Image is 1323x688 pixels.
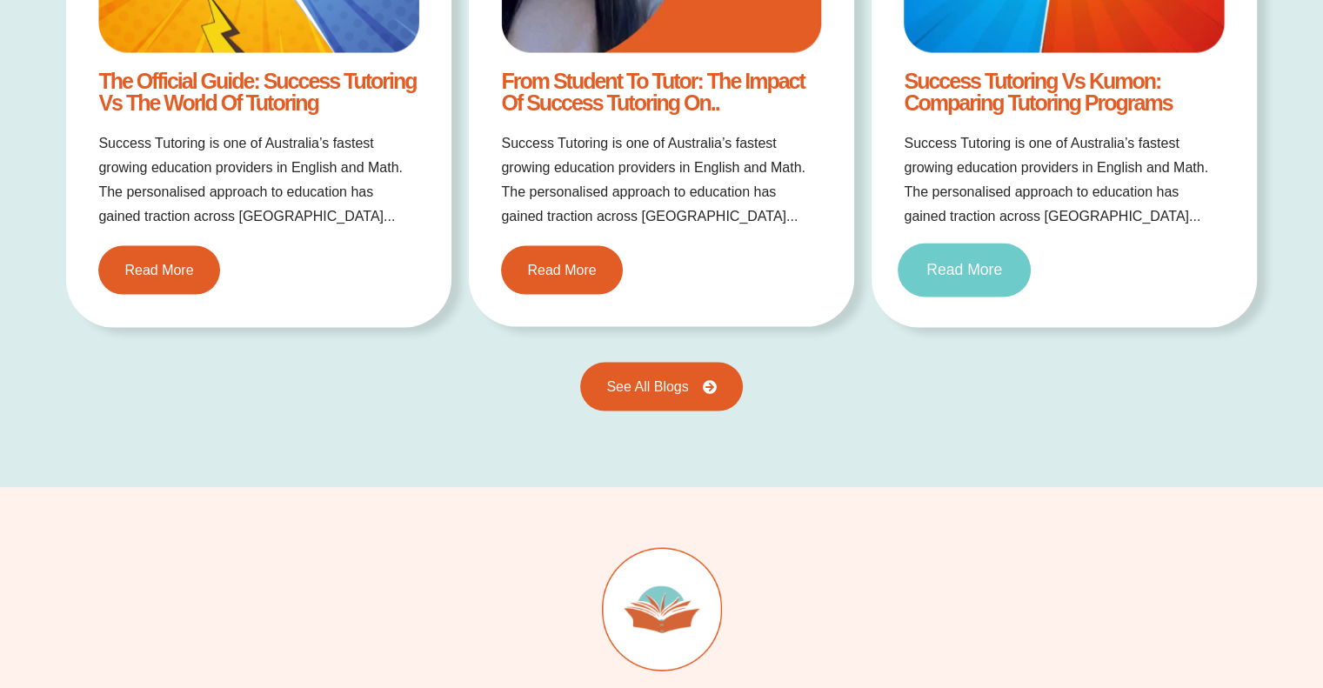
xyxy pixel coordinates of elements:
p: Success Tutoring is one of Australia’s fastest growing education providers in English and Math. T... [501,131,821,229]
a: Read More [898,244,1031,297]
p: Success Tutoring is one of Australia’s fastest growing education providers in English and Math. T... [904,131,1224,229]
a: From Student to Tutor: The Impact of Success Tutoring on.. [501,69,804,115]
span: Read More [926,263,1002,278]
a: Read More [501,246,622,295]
a: The Official Guide: Success Tutoring vs The World of Tutoring [98,69,416,115]
span: Read More [527,264,596,277]
span: See All Blogs [606,380,688,394]
iframe: Chat Widget [1236,605,1323,688]
a: Read More [98,246,219,295]
p: Success Tutoring is one of Australia’s fastest growing education providers in English and Math. T... [98,131,418,229]
a: See All Blogs [580,363,742,411]
span: Read More [124,264,193,277]
a: Success Tutoring vs Kumon: Comparing Tutoring Programs [904,69,1172,115]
